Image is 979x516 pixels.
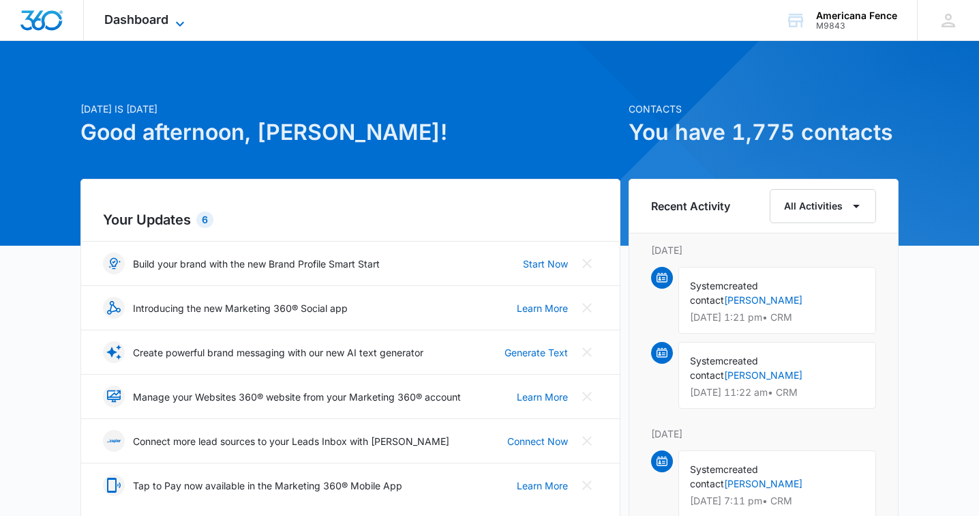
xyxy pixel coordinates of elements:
[690,280,758,306] span: created contact
[133,345,423,360] p: Create powerful brand messaging with our new AI text generator
[724,369,802,381] a: [PERSON_NAME]
[690,355,758,381] span: created contact
[576,430,598,452] button: Close
[576,297,598,319] button: Close
[690,463,758,489] span: created contact
[690,313,864,322] p: [DATE] 1:21 pm • CRM
[104,12,168,27] span: Dashboard
[651,427,876,441] p: [DATE]
[576,386,598,407] button: Close
[517,478,568,493] a: Learn More
[651,198,730,214] h6: Recent Activity
[517,390,568,404] a: Learn More
[80,102,620,116] p: [DATE] is [DATE]
[133,257,380,271] p: Build your brand with the new Brand Profile Smart Start
[576,341,598,363] button: Close
[816,10,897,21] div: account name
[690,388,864,397] p: [DATE] 11:22 am • CRM
[629,102,899,116] p: Contacts
[576,253,598,274] button: Close
[133,434,449,448] p: Connect more lead sources to your Leads Inbox with [PERSON_NAME]
[816,21,897,31] div: account id
[523,257,568,271] a: Start Now
[517,301,568,315] a: Learn More
[690,355,723,367] span: System
[133,390,461,404] p: Manage your Websites 360® website from your Marketing 360® account
[690,463,723,475] span: System
[133,478,402,493] p: Tap to Pay now available in the Marketing 360® Mobile App
[133,301,348,315] p: Introducing the new Marketing 360® Social app
[651,243,876,257] p: [DATE]
[576,474,598,496] button: Close
[507,434,568,448] a: Connect Now
[724,294,802,306] a: [PERSON_NAME]
[770,189,876,223] button: All Activities
[690,496,864,506] p: [DATE] 7:11 pm • CRM
[103,210,598,230] h2: Your Updates
[724,478,802,489] a: [PERSON_NAME]
[504,345,568,360] a: Generate Text
[80,116,620,149] h1: Good afternoon, [PERSON_NAME]!
[629,116,899,149] h1: You have 1,775 contacts
[196,212,213,228] div: 6
[690,280,723,291] span: System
